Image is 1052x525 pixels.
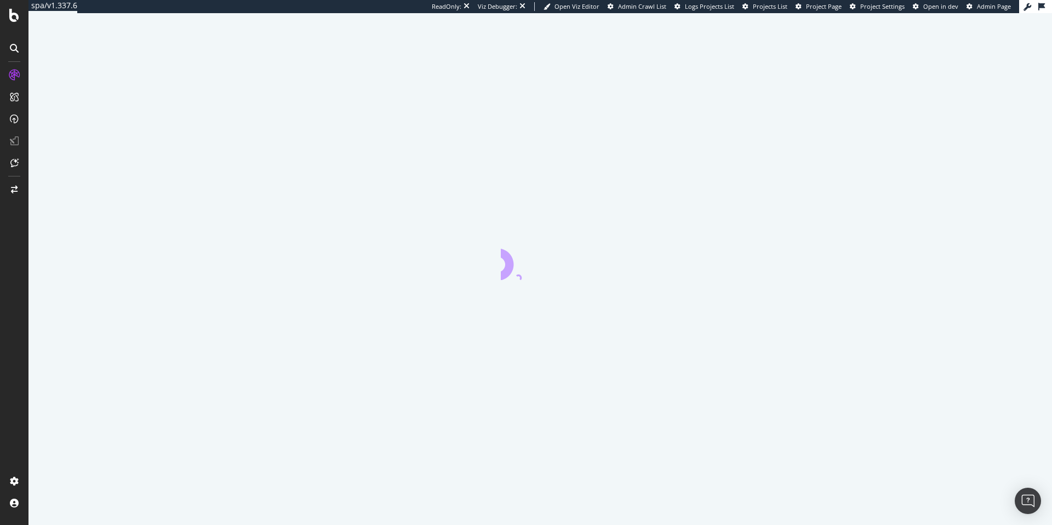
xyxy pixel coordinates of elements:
a: Admin Crawl List [608,2,666,11]
span: Admin Page [977,2,1011,10]
span: Logs Projects List [685,2,734,10]
a: Projects List [742,2,787,11]
a: Open Viz Editor [544,2,599,11]
a: Project Page [796,2,842,11]
a: Admin Page [967,2,1011,11]
a: Open in dev [913,2,958,11]
a: Project Settings [850,2,905,11]
div: animation [501,241,580,280]
span: Project Settings [860,2,905,10]
div: ReadOnly: [432,2,461,11]
div: Viz Debugger: [478,2,517,11]
span: Open Viz Editor [554,2,599,10]
span: Open in dev [923,2,958,10]
span: Admin Crawl List [618,2,666,10]
span: Projects List [753,2,787,10]
a: Logs Projects List [674,2,734,11]
div: Open Intercom Messenger [1015,488,1041,514]
span: Project Page [806,2,842,10]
